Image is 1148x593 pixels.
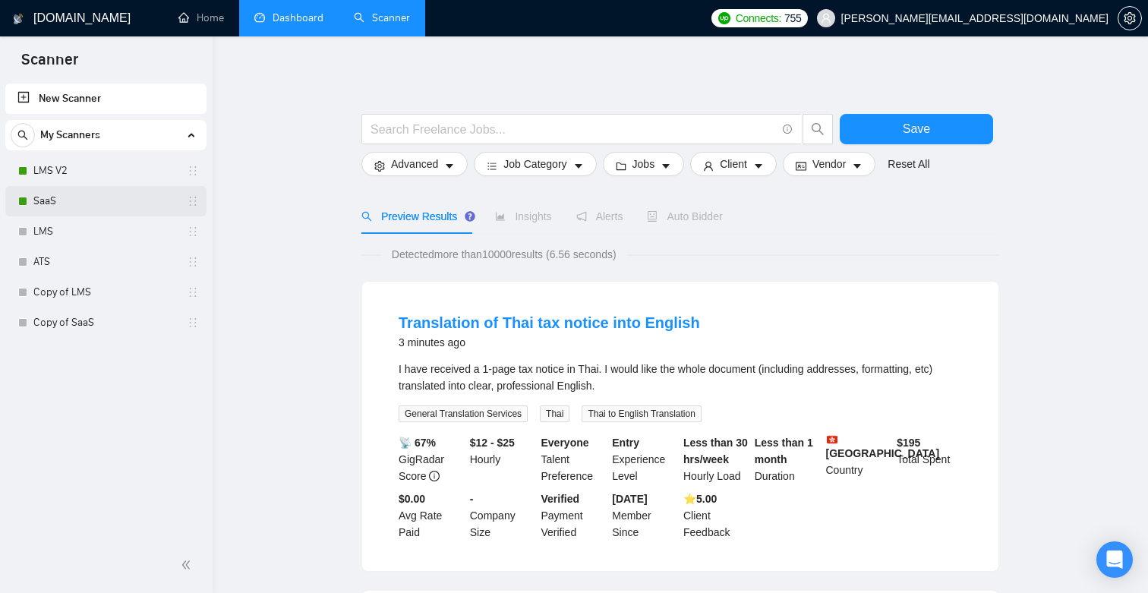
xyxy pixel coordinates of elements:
span: notification [576,211,587,222]
span: folder [616,160,626,172]
b: - [470,493,474,505]
span: Preview Results [361,210,471,222]
span: Alerts [576,210,623,222]
div: Open Intercom Messenger [1096,541,1133,578]
span: Vendor [812,156,846,172]
img: 🇭🇰 [827,434,837,445]
div: Client Feedback [680,490,752,541]
div: Experience Level [609,434,680,484]
span: holder [187,165,199,177]
div: Total Spent [894,434,965,484]
span: Jobs [632,156,655,172]
span: double-left [181,557,196,572]
span: user [703,160,714,172]
input: Search Freelance Jobs... [371,120,776,139]
span: 755 [784,10,801,27]
span: Job Category [503,156,566,172]
span: bars [487,160,497,172]
b: Entry [612,437,639,449]
span: holder [187,256,199,268]
span: setting [1118,12,1141,24]
span: caret-down [573,160,584,172]
span: Thai [540,405,569,422]
div: I have received a 1-page tax notice in Thai. I would like the whole document (including addresses... [399,361,962,394]
a: ATS [33,247,178,277]
span: General Translation Services [399,405,528,422]
b: [GEOGRAPHIC_DATA] [826,434,940,459]
a: Copy of SaaS [33,308,178,338]
b: ⭐️ 5.00 [683,493,717,505]
b: 📡 67% [399,437,436,449]
div: Hourly Load [680,434,752,484]
span: holder [187,286,199,298]
span: info-circle [783,125,793,134]
span: robot [647,211,658,222]
img: upwork-logo.png [718,12,730,24]
b: [DATE] [612,493,647,505]
span: caret-down [661,160,671,172]
b: Less than 30 hrs/week [683,437,748,465]
div: Hourly [467,434,538,484]
a: dashboardDashboard [254,11,323,24]
button: barsJob Categorycaret-down [474,152,596,176]
b: Less than 1 month [755,437,813,465]
div: Member Since [609,490,680,541]
a: LMS [33,216,178,247]
span: area-chart [495,211,506,222]
span: My Scanners [40,120,100,150]
span: caret-down [852,160,863,172]
span: search [803,122,832,136]
div: Company Size [467,490,538,541]
button: userClientcaret-down [690,152,777,176]
span: Save [903,119,930,138]
span: holder [187,195,199,207]
span: holder [187,317,199,329]
button: search [11,123,35,147]
a: Reset All [888,156,929,172]
span: info-circle [429,471,440,481]
a: New Scanner [17,84,194,114]
div: Country [823,434,894,484]
img: logo [13,7,24,31]
span: Advanced [391,156,438,172]
button: Save [840,114,993,144]
span: Connects: [736,10,781,27]
span: Detected more than 10000 results (6.56 seconds) [381,246,627,263]
span: caret-down [444,160,455,172]
div: Payment Verified [538,490,610,541]
button: folderJobscaret-down [603,152,685,176]
span: search [11,130,34,140]
span: Scanner [9,49,90,80]
span: idcard [796,160,806,172]
button: idcardVendorcaret-down [783,152,875,176]
div: Avg Rate Paid [396,490,467,541]
a: searchScanner [354,11,410,24]
div: Talent Preference [538,434,610,484]
span: search [361,211,372,222]
span: Auto Bidder [647,210,722,222]
div: Tooltip anchor [463,210,477,223]
b: Everyone [541,437,589,449]
div: Duration [752,434,823,484]
a: LMS V2 [33,156,178,186]
a: SaaS [33,186,178,216]
button: search [803,114,833,144]
button: settingAdvancedcaret-down [361,152,468,176]
a: setting [1118,12,1142,24]
li: New Scanner [5,84,207,114]
b: $12 - $25 [470,437,515,449]
b: $ 195 [897,437,920,449]
span: Client [720,156,747,172]
b: $0.00 [399,493,425,505]
span: holder [187,226,199,238]
span: setting [374,160,385,172]
b: Verified [541,493,580,505]
button: setting [1118,6,1142,30]
span: caret-down [753,160,764,172]
a: Translation of Thai tax notice into English [399,314,700,331]
li: My Scanners [5,120,207,338]
div: 3 minutes ago [399,333,700,352]
span: Thai to English Translation [582,405,701,422]
span: Insights [495,210,551,222]
a: Copy of LMS [33,277,178,308]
